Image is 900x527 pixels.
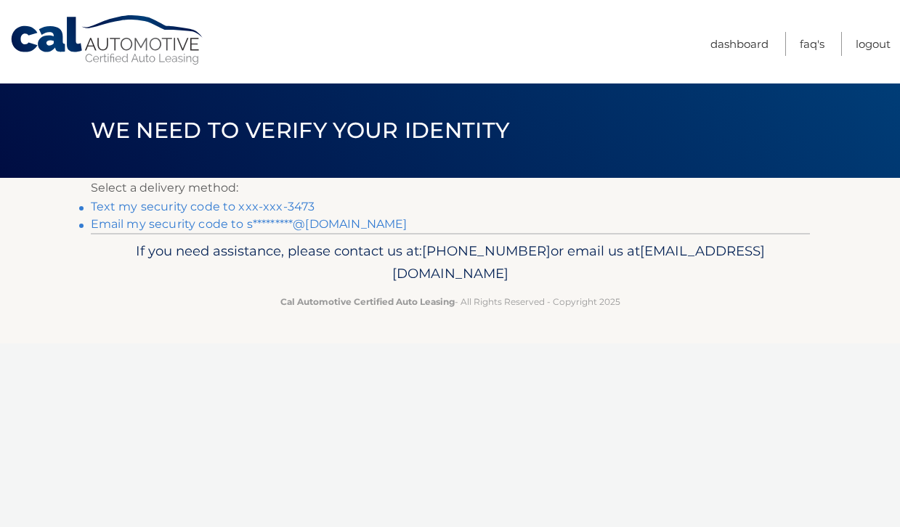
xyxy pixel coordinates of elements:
span: [PHONE_NUMBER] [422,242,551,259]
p: If you need assistance, please contact us at: or email us at [100,240,800,286]
span: We need to verify your identity [91,117,510,144]
a: Text my security code to xxx-xxx-3473 [91,200,315,213]
p: - All Rights Reserved - Copyright 2025 [100,294,800,309]
a: Logout [856,32,891,56]
p: Select a delivery method: [91,178,810,198]
a: Dashboard [710,32,769,56]
strong: Cal Automotive Certified Auto Leasing [280,296,455,307]
a: Email my security code to s*********@[DOMAIN_NAME] [91,217,408,231]
a: Cal Automotive [9,15,206,66]
a: FAQ's [800,32,824,56]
